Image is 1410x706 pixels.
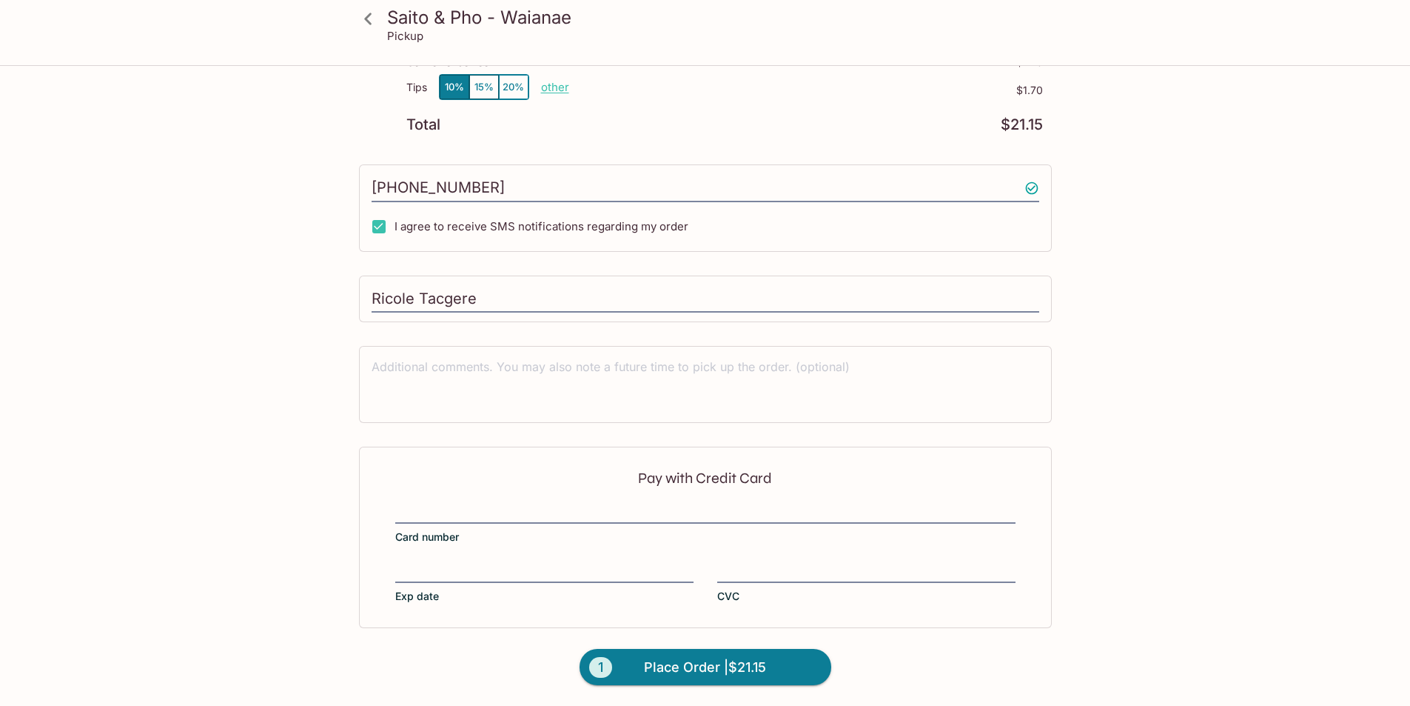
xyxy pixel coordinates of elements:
[395,564,694,580] iframe: Secure expiration date input frame
[395,219,688,233] span: I agree to receive SMS notifications regarding my order
[569,84,1043,96] p: $1.70
[395,589,439,604] span: Exp date
[644,656,766,679] span: Place Order | $21.15
[469,75,499,99] button: 15%
[387,6,1049,29] h3: Saito & Pho - Waianae
[1001,118,1043,132] p: $21.15
[541,80,569,94] button: other
[387,29,423,43] p: Pickup
[406,81,427,93] p: Tips
[717,589,739,604] span: CVC
[580,649,831,686] button: 1Place Order |$21.15
[499,75,528,99] button: 20%
[372,285,1039,313] input: Enter first and last name
[406,118,440,132] p: Total
[395,530,459,545] span: Card number
[589,657,612,678] span: 1
[395,504,1015,521] iframe: Secure card number input frame
[717,564,1015,580] iframe: Secure CVC input frame
[440,75,469,99] button: 10%
[372,174,1039,202] input: Enter phone number
[395,471,1015,485] p: Pay with Credit Card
